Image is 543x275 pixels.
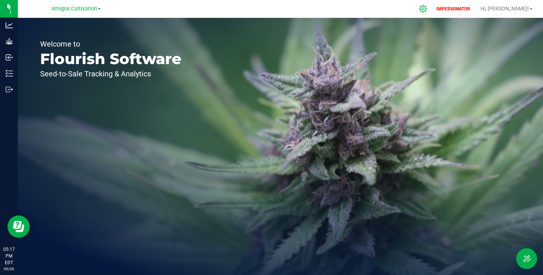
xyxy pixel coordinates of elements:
[481,6,529,12] span: Hi, [PERSON_NAME]!
[3,266,15,272] p: 09/26
[40,51,181,66] p: Flourish Software
[6,22,13,29] inline-svg: Analytics
[3,246,15,266] p: 05:17 PM EDT
[40,40,181,48] p: Welcome to
[51,6,97,12] span: Amigos Cultivation
[516,248,537,269] button: Toggle Menu
[418,5,428,13] div: Manage settings
[6,70,13,77] inline-svg: Inventory
[6,38,13,45] inline-svg: Grow
[6,86,13,93] inline-svg: Outbound
[6,54,13,61] inline-svg: Inbound
[40,70,181,78] p: Seed-to-Sale Tracking & Analytics
[433,6,473,12] p: IMPERSONATOR
[7,215,30,238] iframe: Resource center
